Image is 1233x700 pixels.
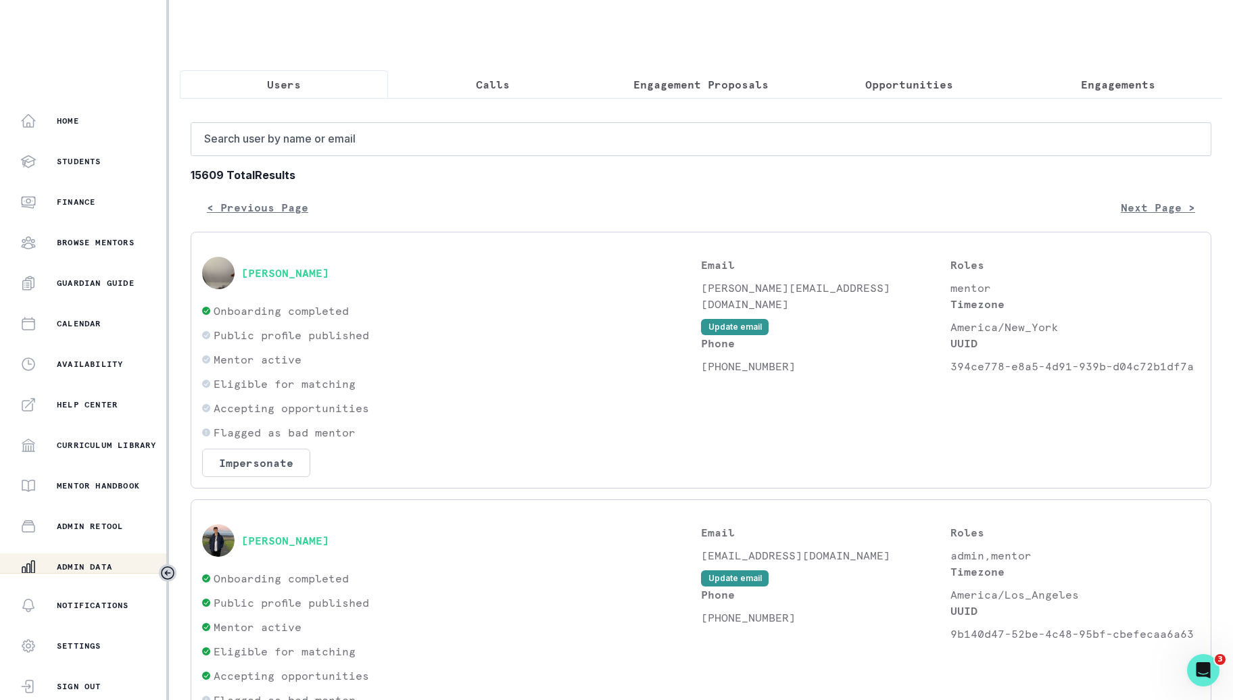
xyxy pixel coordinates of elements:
p: Guardian Guide [57,278,135,289]
p: Mentor Handbook [57,480,140,491]
p: Onboarding completed [214,570,349,586]
p: Home [57,116,79,126]
p: Timezone [950,296,1200,312]
p: Mentor active [214,351,301,368]
p: Public profile published [214,595,369,611]
p: 394ce778-e8a5-4d91-939b-d04c72b1df7a [950,358,1200,374]
p: Sign Out [57,681,101,692]
p: Calendar [57,318,101,329]
button: < Previous Page [191,194,324,221]
span: 3 [1215,654,1226,665]
p: Email [701,524,950,541]
p: 9b140d47-52be-4c48-95bf-cbefecaa6a63 [950,626,1200,642]
button: [PERSON_NAME] [241,266,329,280]
button: [PERSON_NAME] [241,534,329,547]
p: [PERSON_NAME][EMAIL_ADDRESS][DOMAIN_NAME] [701,280,950,312]
p: Users [267,76,301,93]
p: UUID [950,335,1200,351]
p: Availability [57,359,123,370]
p: America/Los_Angeles [950,586,1200,603]
button: Update email [701,570,769,586]
p: Admin Retool [57,521,123,532]
button: Update email [701,319,769,335]
p: Phone [701,586,950,603]
p: Calls [476,76,510,93]
p: admin,mentor [950,547,1200,564]
p: [EMAIL_ADDRESS][DOMAIN_NAME] [701,547,950,564]
p: America/New_York [950,319,1200,335]
p: Roles [950,524,1200,541]
p: Curriculum Library [57,440,157,451]
p: Eligible for matching [214,376,356,392]
p: Students [57,156,101,167]
p: Engagement Proposals [633,76,769,93]
p: Accepting opportunities [214,400,369,416]
p: Public profile published [214,327,369,343]
p: Mentor active [214,619,301,635]
p: UUID [950,603,1200,619]
p: [PHONE_NUMBER] [701,358,950,374]
p: Opportunities [865,76,953,93]
p: Help Center [57,399,118,410]
iframe: Intercom live chat [1187,654,1219,686]
p: Eligible for matching [214,643,356,659]
p: [PHONE_NUMBER] [701,609,950,626]
p: Admin Data [57,561,112,572]
p: Notifications [57,600,129,611]
p: Onboarding completed [214,303,349,319]
button: Toggle sidebar [159,564,176,582]
b: 15609 Total Results [191,167,1211,183]
p: Finance [57,197,95,207]
p: Browse Mentors [57,237,135,248]
p: Roles [950,257,1200,273]
p: Accepting opportunities [214,668,369,684]
p: Engagements [1081,76,1155,93]
p: Timezone [950,564,1200,580]
p: Settings [57,641,101,651]
p: Phone [701,335,950,351]
p: mentor [950,280,1200,296]
p: Email [701,257,950,273]
p: Flagged as bad mentor [214,424,356,441]
button: Next Page > [1105,194,1211,221]
button: Impersonate [202,449,310,477]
